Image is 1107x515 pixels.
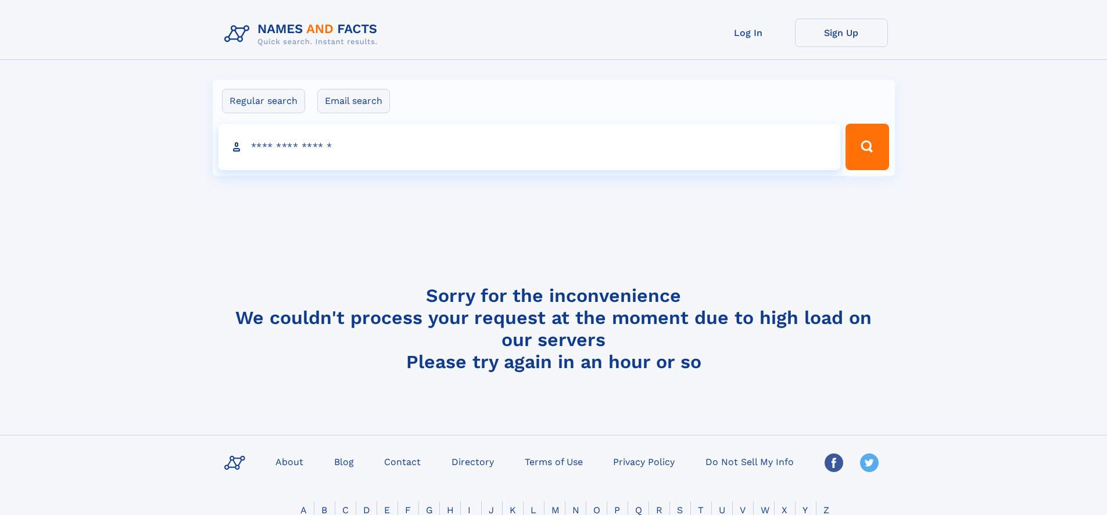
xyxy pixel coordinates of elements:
a: Directory [447,453,499,470]
h4: Sorry for the inconvenience We couldn't process your request at the moment due to high load on ou... [220,284,888,373]
a: Sign Up [795,19,888,47]
a: About [271,453,308,470]
input: search input [218,124,841,170]
button: Search Button [846,124,889,170]
a: Log In [702,19,795,47]
a: Do Not Sell My Info [701,453,798,470]
img: Twitter [860,453,879,472]
img: Facebook [825,453,843,472]
img: Logo Names and Facts [220,19,387,50]
a: Contact [379,453,425,470]
a: Privacy Policy [608,453,679,470]
a: Blog [329,453,359,470]
a: Terms of Use [520,453,587,470]
label: Regular search [222,89,305,113]
label: Email search [317,89,390,113]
